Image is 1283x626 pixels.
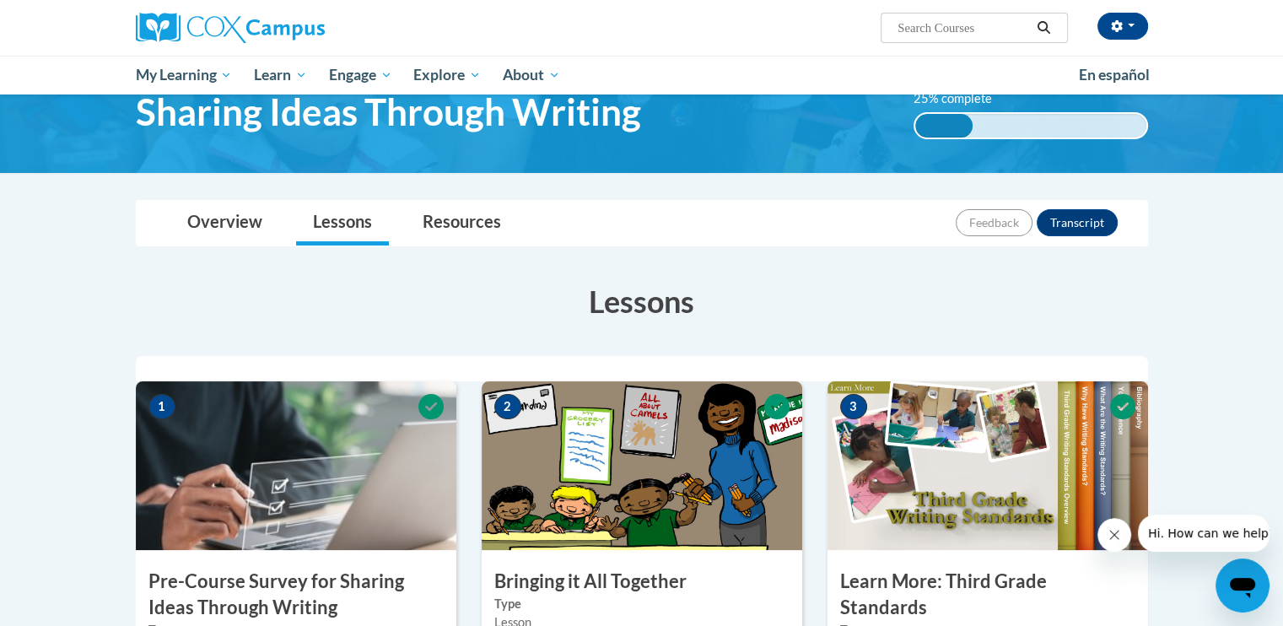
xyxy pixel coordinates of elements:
button: Search [1031,18,1056,38]
label: 25% complete [914,89,1011,108]
a: My Learning [125,56,244,94]
img: Course Image [136,381,456,550]
span: En español [1079,66,1150,84]
span: Explore [413,65,481,85]
h3: Bringing it All Together [482,569,802,595]
span: Hi. How can we help? [10,12,137,25]
label: Type [494,595,790,613]
span: My Learning [135,65,232,85]
a: Lessons [296,201,389,246]
a: Overview [170,201,279,246]
input: Search Courses [896,18,1031,38]
h3: Learn More: Third Grade Standards [827,569,1148,621]
a: En español [1068,57,1161,93]
iframe: Message from company [1138,515,1270,552]
span: Learn [254,65,307,85]
a: Learn [243,56,318,94]
img: Course Image [482,381,802,550]
a: Engage [318,56,403,94]
div: 25% [915,114,973,138]
span: About [503,65,560,85]
a: Explore [402,56,492,94]
button: Feedback [956,209,1032,236]
button: Account Settings [1097,13,1148,40]
a: Resources [406,201,518,246]
span: 3 [840,394,867,419]
span: Engage [329,65,392,85]
div: Main menu [111,56,1173,94]
span: 1 [148,394,175,419]
span: 2 [494,394,521,419]
iframe: Close message [1097,518,1131,552]
span: Sharing Ideas Through Writing [136,89,641,134]
img: Course Image [827,381,1148,550]
iframe: Button to launch messaging window [1216,559,1270,613]
a: About [492,56,571,94]
h3: Pre-Course Survey for Sharing Ideas Through Writing [136,569,456,621]
h3: Lessons [136,280,1148,322]
a: Cox Campus [136,13,456,43]
button: Transcript [1037,209,1118,236]
img: Cox Campus [136,13,325,43]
